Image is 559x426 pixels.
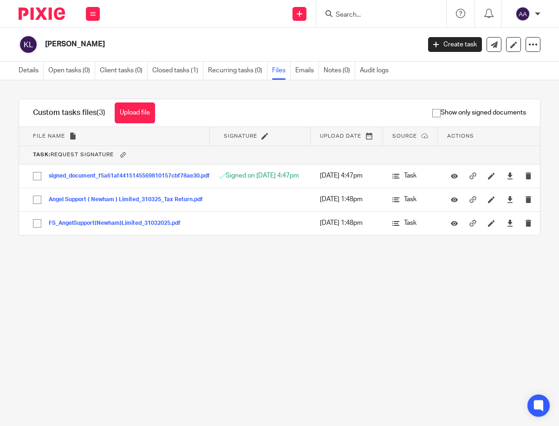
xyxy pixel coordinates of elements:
[219,171,301,180] p: Signed on [DATE] 4:47pm
[432,108,526,117] span: Show only signed documents
[33,108,105,118] h1: Custom tasks files
[19,62,44,80] a: Details
[320,195,374,204] p: [DATE] 1:48pm
[152,62,203,80] a: Closed tasks (1)
[33,153,51,158] b: Task:
[507,195,513,204] a: Download
[272,62,291,80] a: Files
[295,62,319,80] a: Emails
[320,134,361,139] span: Upload date
[19,35,38,54] img: svg%3E
[335,11,418,19] input: Search
[45,39,340,49] h2: [PERSON_NAME]
[97,109,105,116] span: (3)
[115,102,155,123] button: Upload file
[507,171,513,180] a: Download
[33,153,114,158] span: Request signature
[33,134,65,139] span: File name
[49,220,188,227] button: FS_AngelSupport(Newham)Limited_31032025.pdf
[224,134,257,139] span: Signature
[392,218,429,228] p: Task
[19,7,65,20] img: Pixie
[28,167,46,185] input: Select
[208,62,267,80] a: Recurring tasks (0)
[320,171,374,180] p: [DATE] 4:47pm
[507,218,513,228] a: Download
[49,197,210,203] button: Angel Support ( Newham ) Limited_310325_Tax Return.pdf
[28,191,46,209] input: Select
[28,215,46,232] input: Select
[360,62,393,80] a: Audit logs
[49,173,217,179] button: signed_document_f5a61af4415145569810157cbf78ae30.pdf
[515,6,530,21] img: svg%3E
[392,195,429,204] p: Task
[392,171,429,180] p: Task
[324,62,355,80] a: Notes (0)
[392,134,417,139] span: Source
[428,37,482,52] a: Create task
[100,62,148,80] a: Client tasks (0)
[447,134,474,139] span: Actions
[48,62,95,80] a: Open tasks (0)
[320,218,374,228] p: [DATE] 1:48pm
